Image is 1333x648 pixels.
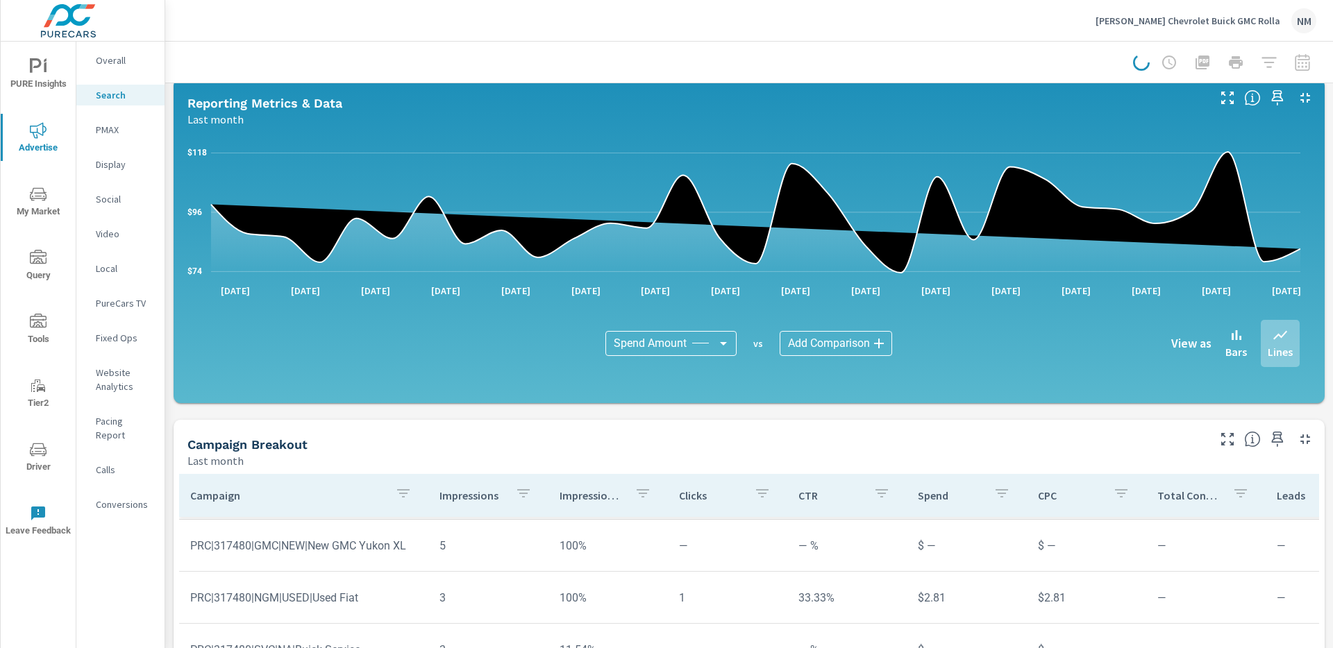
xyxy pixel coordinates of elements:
p: [DATE] [281,284,330,298]
div: PMAX [76,119,165,140]
td: 1 [668,580,787,615]
p: [DATE] [982,284,1030,298]
td: — [1146,528,1266,563]
span: Tier2 [5,377,72,411]
div: Spend Amount [605,331,737,356]
p: Overall [96,53,153,67]
text: $96 [187,207,202,217]
p: [DATE] [771,284,820,298]
span: Spend Amount [614,336,687,350]
td: $2.81 [907,580,1026,615]
td: — % [787,528,907,563]
button: Make Fullscreen [1216,87,1239,109]
p: PMAX [96,123,153,137]
td: PRC|317480|NGM|USED|Used Fiat [179,580,428,615]
p: [DATE] [1052,284,1100,298]
p: CTR [798,488,862,502]
h5: Campaign Breakout [187,437,308,452]
p: Campaign [190,488,384,502]
p: Last month [187,111,244,128]
p: Website Analytics [96,366,153,393]
p: vs [737,337,780,350]
div: Display [76,154,165,175]
p: [DATE] [562,284,610,298]
div: Search [76,85,165,105]
span: Query [5,250,72,284]
p: Bars [1225,343,1247,360]
p: [DATE] [211,284,260,298]
button: Minimize Widget [1294,428,1316,450]
div: nav menu [1,42,76,552]
p: Impressions [439,488,503,502]
p: [DATE] [1122,284,1171,298]
span: Leave Feedback [5,505,72,539]
span: Understand Search data over time and see how metrics compare to each other. [1244,89,1261,106]
p: Fixed Ops [96,331,153,345]
p: [DATE] [351,284,400,298]
p: [DATE] [1192,284,1241,298]
div: Local [76,258,165,279]
p: Local [96,262,153,275]
button: Make Fullscreen [1216,428,1239,450]
span: My Market [5,186,72,220]
p: PureCars TV [96,296,153,310]
div: Video [76,223,165,244]
div: Fixed Ops [76,327,165,348]
td: PRC|317480|GMC|NEW|New GMC Yukon XL [179,528,428,563]
div: Website Analytics [76,362,165,397]
p: Search [96,88,153,102]
span: Driver [5,441,72,475]
td: $ — [907,528,1026,563]
p: Video [96,227,153,241]
div: NM [1291,8,1316,33]
td: 5 [428,528,548,563]
p: [DATE] [701,284,750,298]
td: 33.33% [787,580,907,615]
div: Add Comparison [780,331,892,356]
p: [DATE] [1262,284,1311,298]
td: 3 [428,580,548,615]
p: Display [96,157,153,171]
span: Tools [5,314,72,348]
p: Conversions [96,497,153,511]
span: Add Comparison [788,336,870,350]
h5: Reporting Metrics & Data [187,96,342,110]
td: — [668,528,787,563]
p: [DATE] [841,284,890,298]
p: [DATE] [421,284,470,298]
text: $118 [187,148,207,157]
div: Conversions [76,494,165,515]
p: Total Conversions [1157,488,1221,502]
p: [DATE] [631,284,680,298]
button: Minimize Widget [1294,87,1316,109]
p: Calls [96,463,153,477]
span: Advertise [5,122,72,156]
p: Lines [1268,343,1293,360]
div: Calls [76,459,165,480]
p: Clicks [679,488,743,502]
p: [DATE] [492,284,540,298]
p: [DATE] [912,284,960,298]
span: This is a summary of Search performance results by campaign. Each column can be sorted. [1244,431,1261,447]
div: Social [76,189,165,210]
td: 100% [548,528,668,563]
td: $ — [1027,528,1146,563]
p: Social [96,192,153,206]
text: $74 [187,266,202,276]
p: Last month [187,452,244,469]
span: Save this to your personalized report [1266,428,1289,450]
p: Spend [918,488,982,502]
p: Impression Share [560,488,623,502]
p: CPC [1038,488,1102,502]
td: $2.81 [1027,580,1146,615]
p: Pacing Report [96,414,153,442]
td: 100% [548,580,668,615]
div: Overall [76,50,165,71]
div: PureCars TV [76,293,165,314]
td: — [1146,580,1266,615]
div: Pacing Report [76,411,165,445]
span: PURE Insights [5,58,72,92]
h6: View as [1171,336,1212,350]
p: [PERSON_NAME] Chevrolet Buick GMC Rolla [1096,15,1280,27]
span: Save this to your personalized report [1266,87,1289,109]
